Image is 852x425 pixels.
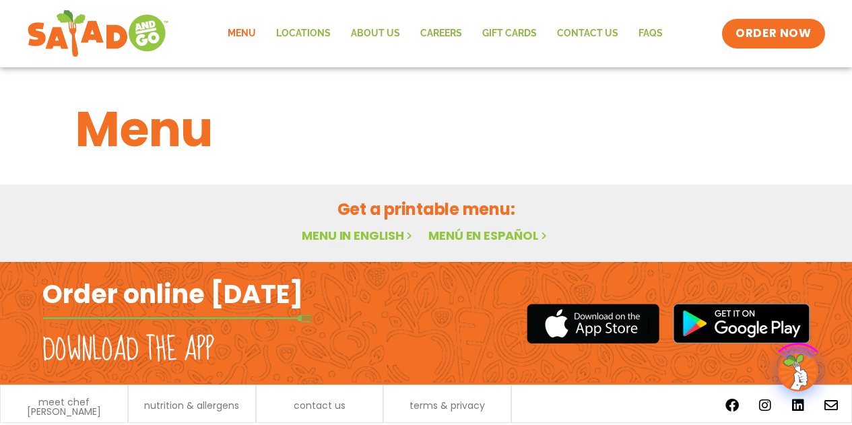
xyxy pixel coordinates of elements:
a: FAQs [628,18,673,49]
h2: Download the app [42,331,214,369]
a: nutrition & allergens [144,401,239,410]
a: terms & privacy [409,401,485,410]
a: ORDER NOW [722,19,824,48]
h1: Menu [75,93,777,166]
a: contact us [294,401,346,410]
a: Contact Us [547,18,628,49]
span: ORDER NOW [735,26,811,42]
img: google_play [673,303,810,344]
nav: Menu [218,18,673,49]
img: new-SAG-logo-768×292 [27,7,169,61]
a: Careers [410,18,472,49]
a: Menu in English [302,227,415,244]
img: appstore [527,302,659,346]
img: fork [42,315,312,322]
a: Menú en español [428,227,550,244]
a: GIFT CARDS [472,18,547,49]
a: Menu [218,18,266,49]
h2: Order online [DATE] [42,277,303,310]
a: meet chef [PERSON_NAME] [7,397,121,416]
a: Locations [266,18,341,49]
h2: Get a printable menu: [75,197,777,221]
a: About Us [341,18,410,49]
